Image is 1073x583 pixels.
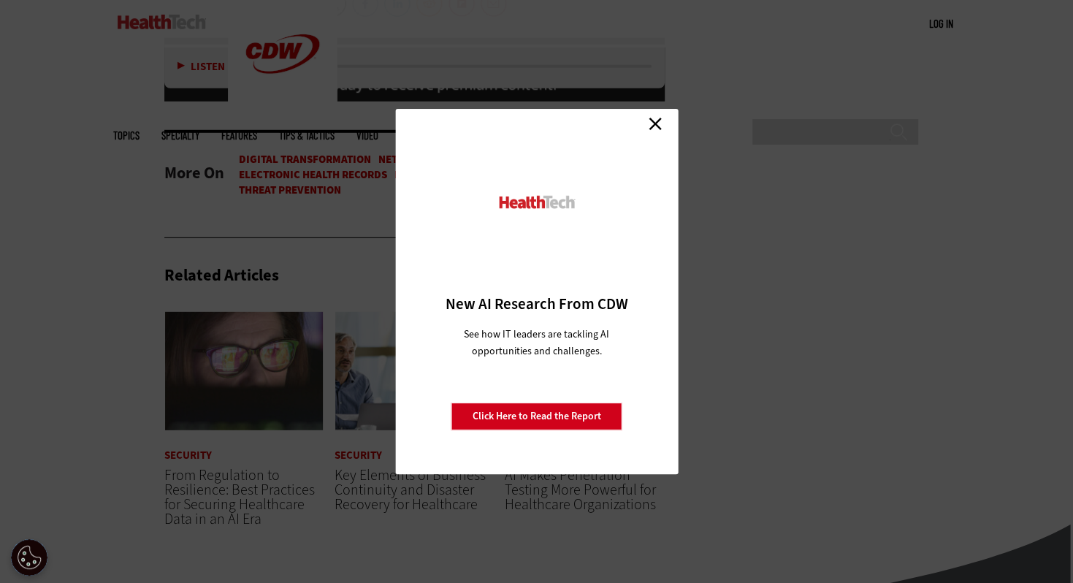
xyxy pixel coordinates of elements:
[497,194,576,210] img: HealthTech_0.png
[451,403,622,430] a: Click Here to Read the Report
[421,294,652,314] h3: New AI Research From CDW
[644,113,666,134] a: Close
[11,539,47,576] button: Open Preferences
[446,326,627,359] p: See how IT leaders are tackling AI opportunities and challenges.
[11,539,47,576] div: Cookie Settings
